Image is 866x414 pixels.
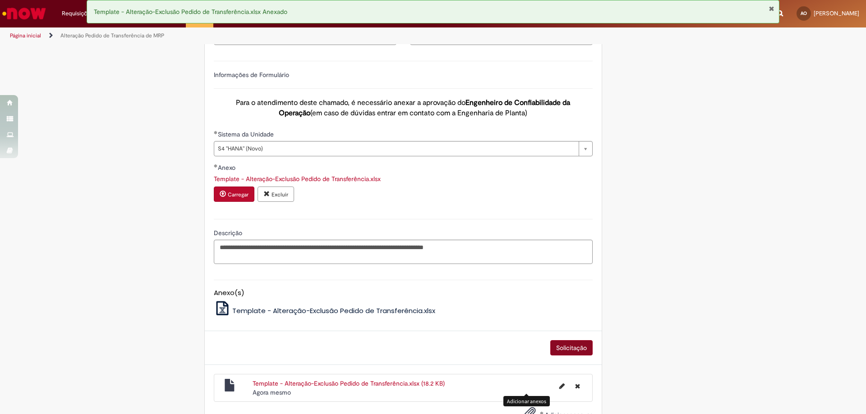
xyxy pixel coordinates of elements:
[218,130,276,138] span: Sistema da Unidade
[769,5,774,12] button: Fechar Notificação
[228,191,249,198] small: Carregar
[801,10,807,16] span: AO
[214,229,244,237] span: Descrição
[214,71,289,79] label: Informações de Formulário
[554,379,570,393] button: Editar nome de arquivo Template - Alteração-Exclusão Pedido de Transferência.xlsx
[214,175,381,183] a: Download de Template - Alteração-Exclusão Pedido de Transferência.xlsx
[253,388,291,396] time: 01/09/2025 07:35:03
[253,388,291,396] span: Agora mesmo
[232,306,435,315] span: Template - Alteração-Exclusão Pedido de Transferência.xlsx
[214,131,218,134] span: Obrigatório Preenchido
[814,9,859,17] span: [PERSON_NAME]
[62,9,93,18] span: Requisições
[253,379,445,387] a: Template - Alteração-Exclusão Pedido de Transferência.xlsx (18.2 KB)
[218,164,237,172] span: Anexo
[258,187,294,202] button: Excluir anexo Template - Alteração-Exclusão Pedido de Transferência.xlsx
[10,32,41,39] a: Página inicial
[272,191,288,198] small: Excluir
[570,379,585,393] button: Excluir Template - Alteração-Exclusão Pedido de Transferência.xlsx
[214,306,436,315] a: Template - Alteração-Exclusão Pedido de Transferência.xlsx
[218,141,574,156] span: S4 "HANA" (Novo)
[236,98,570,118] span: Para o atendimento deste chamado, é necessário anexar a aprovação do (em caso de dúvidas entrar e...
[214,187,254,202] button: Carregar anexo de Anexo Required
[60,32,164,39] a: Alteração Pedido de Transferência de MRP
[214,240,593,264] textarea: Descrição
[214,289,593,297] h5: Anexo(s)
[550,340,593,355] button: Solicitação
[94,8,287,16] span: Template - Alteração-Exclusão Pedido de Transferência.xlsx Anexado
[7,27,571,44] ul: Trilhas de página
[1,5,47,23] img: ServiceNow
[214,164,218,168] span: Obrigatório Preenchido
[503,396,550,406] div: Adicionar anexos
